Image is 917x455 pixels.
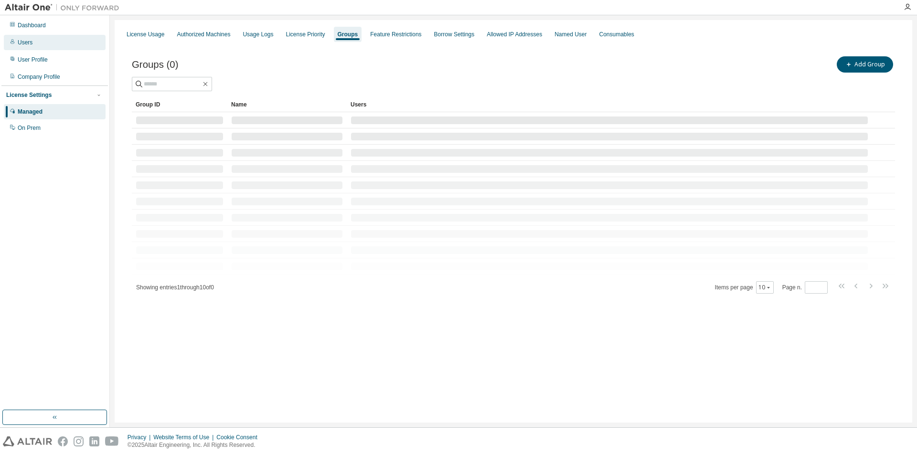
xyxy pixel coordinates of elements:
div: Privacy [128,434,153,441]
button: Add Group [837,56,893,73]
div: Named User [554,31,586,38]
div: Users [351,97,868,112]
span: Page n. [782,281,828,294]
div: Cookie Consent [216,434,263,441]
div: Users [18,39,32,46]
button: 10 [758,284,771,291]
img: linkedin.svg [89,436,99,446]
div: Dashboard [18,21,46,29]
div: Name [231,97,343,112]
img: instagram.svg [74,436,84,446]
div: License Priority [286,31,325,38]
div: Consumables [599,31,634,38]
div: Website Terms of Use [153,434,216,441]
div: Managed [18,108,43,116]
div: Usage Logs [243,31,273,38]
div: Groups [338,31,358,38]
div: Borrow Settings [434,31,475,38]
span: Items per page [715,281,774,294]
div: License Usage [127,31,164,38]
img: Altair One [5,3,124,12]
img: youtube.svg [105,436,119,446]
div: Authorized Machines [177,31,230,38]
img: altair_logo.svg [3,436,52,446]
div: Group ID [136,97,224,112]
div: License Settings [6,91,52,99]
span: Showing entries 1 through 10 of 0 [136,284,214,291]
div: Feature Restrictions [370,31,421,38]
span: Groups (0) [132,59,178,70]
div: Allowed IP Addresses [487,31,542,38]
p: © 2025 Altair Engineering, Inc. All Rights Reserved. [128,441,263,449]
img: facebook.svg [58,436,68,446]
div: On Prem [18,124,41,132]
div: User Profile [18,56,48,63]
div: Company Profile [18,73,60,81]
